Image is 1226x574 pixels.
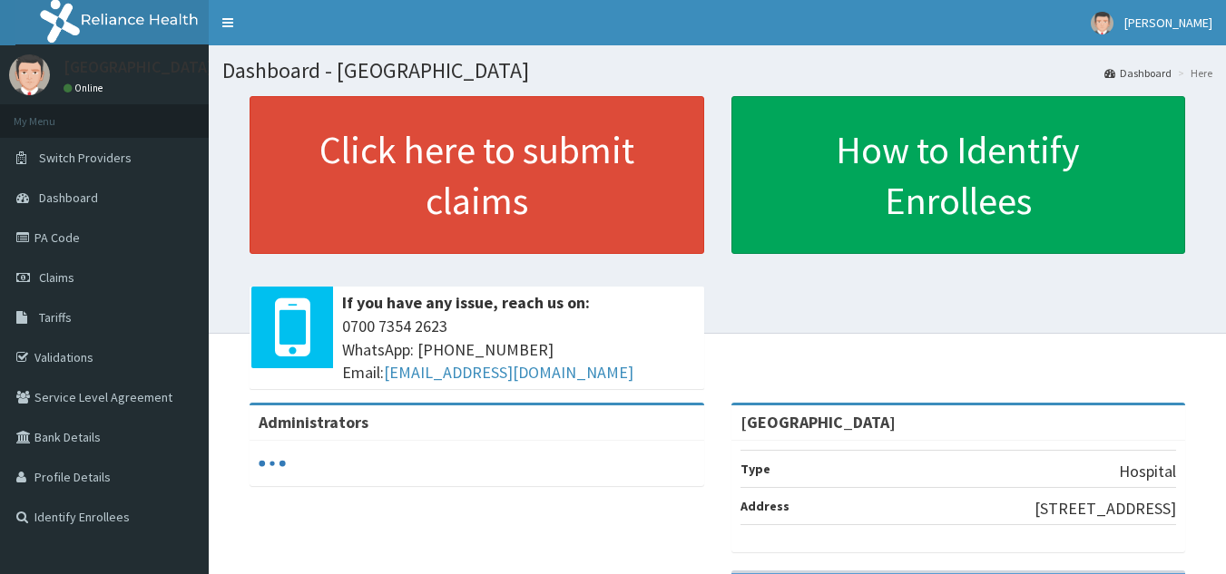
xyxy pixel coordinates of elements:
[64,59,213,75] p: [GEOGRAPHIC_DATA]
[342,292,590,313] b: If you have any issue, reach us on:
[1173,65,1212,81] li: Here
[259,450,286,477] svg: audio-loading
[384,362,633,383] a: [EMAIL_ADDRESS][DOMAIN_NAME]
[342,315,695,384] span: 0700 7354 2623 WhatsApp: [PHONE_NUMBER] Email:
[1119,460,1176,483] p: Hospital
[1104,65,1172,81] a: Dashboard
[741,498,790,514] b: Address
[731,96,1186,254] a: How to Identify Enrollees
[741,461,770,477] b: Type
[1035,497,1176,520] p: [STREET_ADDRESS]
[9,54,50,95] img: User Image
[250,96,704,254] a: Click here to submit claims
[39,269,74,286] span: Claims
[259,412,368,433] b: Administrators
[222,59,1212,83] h1: Dashboard - [GEOGRAPHIC_DATA]
[39,309,72,326] span: Tariffs
[1124,15,1212,31] span: [PERSON_NAME]
[64,82,107,94] a: Online
[1091,12,1113,34] img: User Image
[741,412,896,433] strong: [GEOGRAPHIC_DATA]
[39,150,132,166] span: Switch Providers
[39,190,98,206] span: Dashboard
